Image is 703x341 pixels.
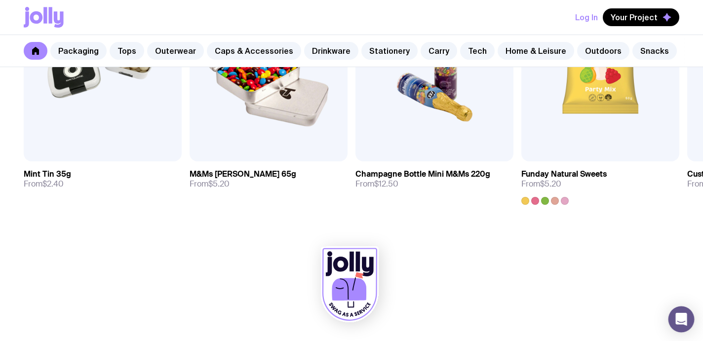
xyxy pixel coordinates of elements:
[668,306,695,333] div: Open Intercom Messenger
[304,42,358,60] a: Drinkware
[42,179,64,189] span: $2.40
[498,42,574,60] a: Home & Leisure
[521,179,561,189] span: From
[24,161,182,197] a: Mint Tin 35gFrom$2.40
[460,42,495,60] a: Tech
[361,42,418,60] a: Stationery
[110,42,144,60] a: Tops
[24,179,64,189] span: From
[421,42,457,60] a: Carry
[190,169,296,179] h3: M&Ms [PERSON_NAME] 65g
[50,42,107,60] a: Packaging
[575,8,598,26] button: Log In
[208,179,230,189] span: $5.20
[632,42,677,60] a: Snacks
[611,12,658,22] span: Your Project
[24,169,71,179] h3: Mint Tin 35g
[355,179,398,189] span: From
[374,179,398,189] span: $12.50
[521,161,679,205] a: Funday Natural SweetsFrom$5.20
[577,42,629,60] a: Outdoors
[540,179,561,189] span: $5.20
[355,161,513,197] a: Champagne Bottle Mini M&Ms 220gFrom$12.50
[147,42,204,60] a: Outerwear
[355,169,490,179] h3: Champagne Bottle Mini M&Ms 220g
[603,8,679,26] button: Your Project
[207,42,301,60] a: Caps & Accessories
[521,169,607,179] h3: Funday Natural Sweets
[190,179,230,189] span: From
[190,161,348,197] a: M&Ms [PERSON_NAME] 65gFrom$5.20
